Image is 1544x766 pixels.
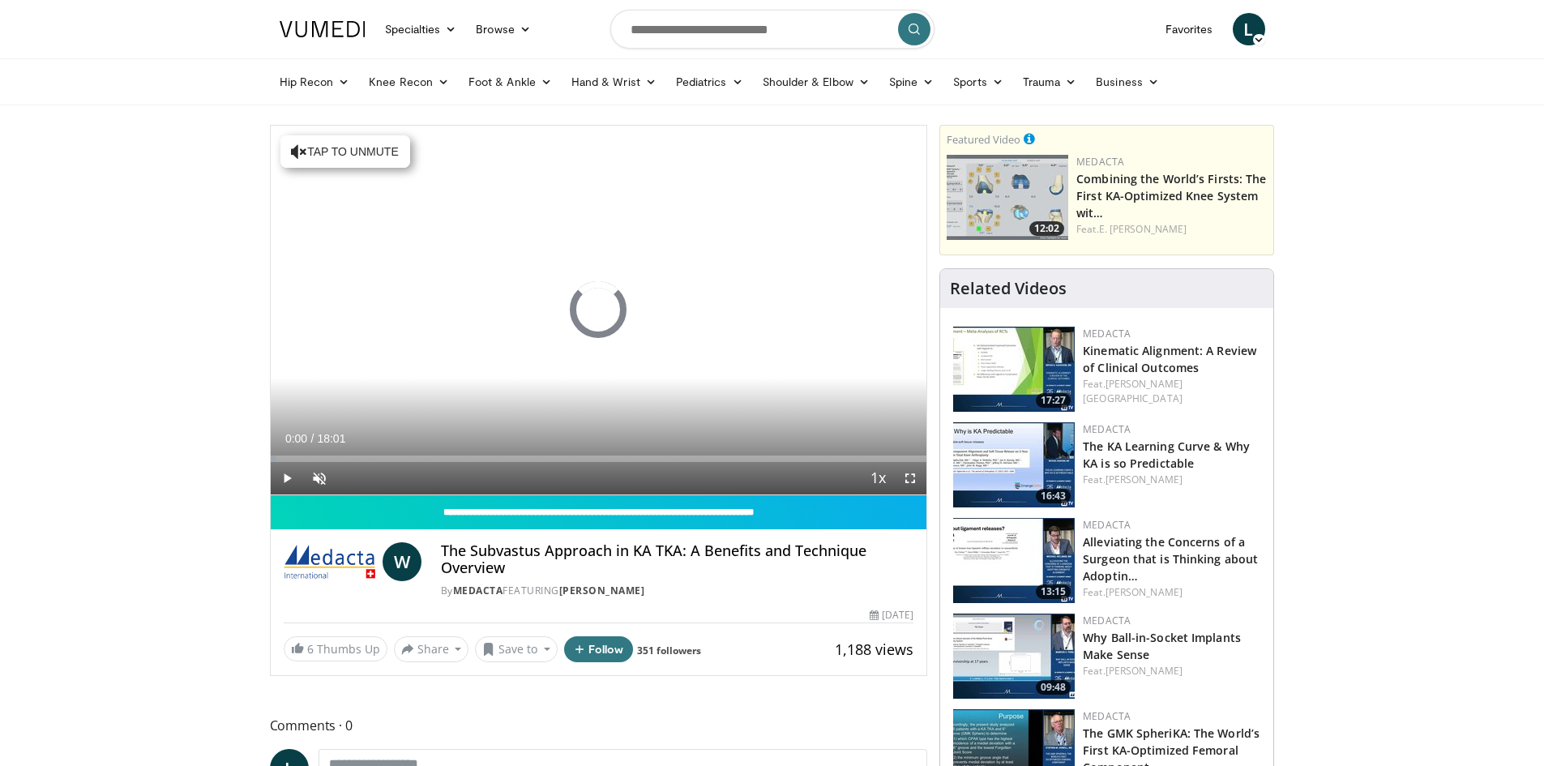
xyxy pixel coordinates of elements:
[1083,473,1260,487] div: Feat.
[1233,13,1265,45] a: L
[1036,680,1071,695] span: 09:48
[1029,221,1064,236] span: 12:02
[1083,664,1260,678] div: Feat.
[943,66,1013,98] a: Sports
[753,66,879,98] a: Shoulder & Elbow
[1083,343,1256,375] a: Kinematic Alignment: A Review of Clinical Outcomes
[271,462,303,494] button: Play
[953,614,1075,699] a: 09:48
[1076,222,1267,237] div: Feat.
[637,644,701,657] a: 351 followers
[1099,222,1187,236] a: E. [PERSON_NAME]
[879,66,943,98] a: Spine
[953,518,1075,603] img: b2f17add-2104-4bff-b25c-b2314c3df6e0.150x105_q85_crop-smart_upscale.jpg
[835,640,913,659] span: 1,188 views
[870,608,913,623] div: [DATE]
[1076,155,1124,169] a: Medacta
[475,636,558,662] button: Save to
[947,155,1068,240] img: aaf1b7f9-f888-4d9f-a252-3ca059a0bd02.150x105_q85_crop-smart_upscale.jpg
[271,126,927,495] video-js: Video Player
[285,432,307,445] span: 0:00
[1013,66,1087,98] a: Trauma
[953,327,1075,412] a: 17:27
[947,155,1068,240] a: 12:02
[1083,377,1260,406] div: Feat.
[280,135,410,168] button: Tap to unmute
[953,614,1075,699] img: ef0e92cd-e99f-426f-a4dd-1e526a73f7c0.150x105_q85_crop-smart_upscale.jpg
[559,584,645,597] a: [PERSON_NAME]
[1036,393,1071,408] span: 17:27
[466,13,541,45] a: Browse
[303,462,336,494] button: Unmute
[1106,664,1183,678] a: [PERSON_NAME]
[666,66,753,98] a: Pediatrics
[270,715,928,736] span: Comments 0
[947,132,1020,147] small: Featured Video
[1086,66,1169,98] a: Business
[953,327,1075,412] img: cd68def9-ef7a-493f-85f7-b116e0fd37a5.150x105_q85_crop-smart_upscale.jpg
[1083,534,1258,584] a: Alleviating the Concerns of a Surgeon that is Thinking about Adoptin…
[564,636,634,662] button: Follow
[1083,614,1131,627] a: Medacta
[953,422,1075,507] img: d827efd9-1844-4c59-8474-65dd74a4c96a.150x105_q85_crop-smart_upscale.jpg
[1083,377,1183,405] a: [PERSON_NAME][GEOGRAPHIC_DATA]
[453,584,503,597] a: Medacta
[271,456,927,462] div: Progress Bar
[1083,630,1241,662] a: Why Ball-in-Socket Implants Make Sense
[1083,709,1131,723] a: Medacta
[1106,473,1183,486] a: [PERSON_NAME]
[953,422,1075,507] a: 16:43
[610,10,935,49] input: Search topics, interventions
[441,584,913,598] div: By FEATURING
[307,641,314,657] span: 6
[459,66,562,98] a: Foot & Ankle
[562,66,666,98] a: Hand & Wrist
[1083,585,1260,600] div: Feat.
[359,66,459,98] a: Knee Recon
[1076,171,1266,220] a: Combining the World’s Firsts: The First KA-Optimized Knee System wit…
[1156,13,1223,45] a: Favorites
[1106,585,1183,599] a: [PERSON_NAME]
[280,21,366,37] img: VuMedi Logo
[284,636,387,661] a: 6 Thumbs Up
[1083,422,1131,436] a: Medacta
[950,279,1067,298] h4: Related Videos
[1083,439,1250,471] a: The KA Learning Curve & Why KA is so Predictable
[894,462,926,494] button: Fullscreen
[270,66,360,98] a: Hip Recon
[862,462,894,494] button: Playback Rate
[1083,518,1131,532] a: Medacta
[1083,327,1131,340] a: Medacta
[1036,584,1071,599] span: 13:15
[394,636,469,662] button: Share
[284,542,376,581] img: Medacta
[1036,489,1071,503] span: 16:43
[317,432,345,445] span: 18:01
[375,13,467,45] a: Specialties
[441,542,913,577] h4: The Subvastus Approach in KA TKA: A Benefits and Technique Overview
[383,542,421,581] a: W
[311,432,314,445] span: /
[953,518,1075,603] a: 13:15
